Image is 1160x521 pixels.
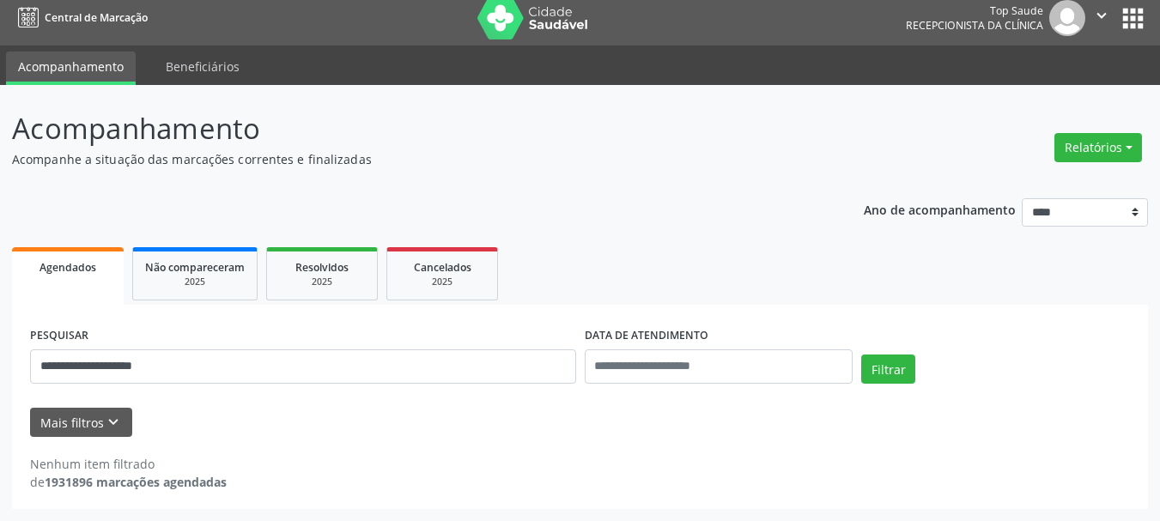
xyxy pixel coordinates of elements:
label: DATA DE ATENDIMENTO [585,323,708,349]
a: Beneficiários [154,51,252,82]
button: Relatórios [1054,133,1142,162]
div: 2025 [145,276,245,288]
div: Top Saude [906,3,1043,18]
i: keyboard_arrow_down [104,413,123,432]
label: PESQUISAR [30,323,88,349]
a: Acompanhamento [6,51,136,85]
p: Acompanhe a situação das marcações correntes e finalizadas [12,150,807,168]
p: Ano de acompanhamento [864,198,1016,220]
span: Agendados [39,260,96,275]
a: Central de Marcação [12,3,148,32]
span: Resolvidos [295,260,349,275]
div: 2025 [279,276,365,288]
button: Mais filtroskeyboard_arrow_down [30,408,132,438]
span: Não compareceram [145,260,245,275]
span: Cancelados [414,260,471,275]
div: Nenhum item filtrado [30,455,227,473]
button: Filtrar [861,354,915,384]
div: de [30,473,227,491]
div: 2025 [399,276,485,288]
span: Central de Marcação [45,10,148,25]
span: Recepcionista da clínica [906,18,1043,33]
i:  [1092,6,1111,25]
p: Acompanhamento [12,107,807,150]
button: apps [1118,3,1148,33]
strong: 1931896 marcações agendadas [45,474,227,490]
